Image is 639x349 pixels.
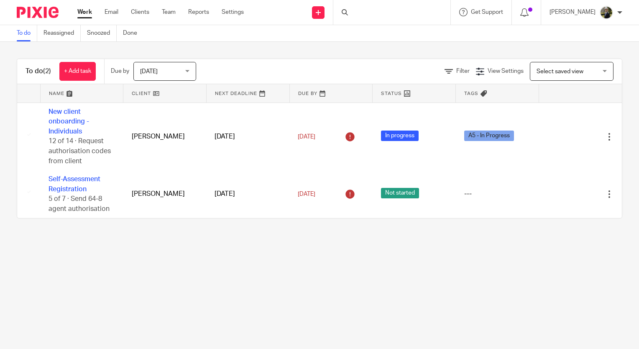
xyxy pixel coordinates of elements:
span: Filter [456,68,470,74]
span: [DATE] [298,123,315,129]
a: Work [77,8,92,16]
span: Not started [381,168,419,178]
span: 12 of 14 · Request authorisation codes from client [49,123,114,146]
a: Settings [222,8,244,16]
a: Email [105,8,118,16]
span: 5 of 7 · Send 64-8 agent authorisation [49,175,110,190]
td: [DATE] [206,101,289,152]
span: [DATE] [298,171,315,177]
span: Select saved view [537,69,583,74]
img: ACCOUNTING4EVERYTHING-9.jpg [600,6,613,19]
a: To do [17,25,37,41]
span: Tags [464,90,478,95]
p: [PERSON_NAME] [550,8,596,16]
span: (2) [43,68,51,74]
a: Snoozed [87,25,117,41]
img: Pixie [17,7,59,18]
a: New client onboarding - Individuals [49,107,111,121]
a: Self-Assessment Registration [49,158,94,172]
div: --- [464,170,531,178]
span: View Settings [488,68,524,74]
a: Team [162,8,176,16]
h1: To do [26,67,51,76]
a: Done [123,25,143,41]
span: [DATE] [140,69,158,74]
td: [PERSON_NAME] [123,152,207,195]
a: Clients [131,8,149,16]
a: Reports [188,8,209,16]
a: + Add task [59,62,96,81]
p: Due by [111,67,129,75]
a: Reassigned [43,25,81,41]
span: In progress [381,121,419,131]
span: Get Support [471,9,503,15]
span: A5 - In Progress [464,121,514,131]
td: [PERSON_NAME] [123,101,207,152]
td: [DATE] [206,152,289,195]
